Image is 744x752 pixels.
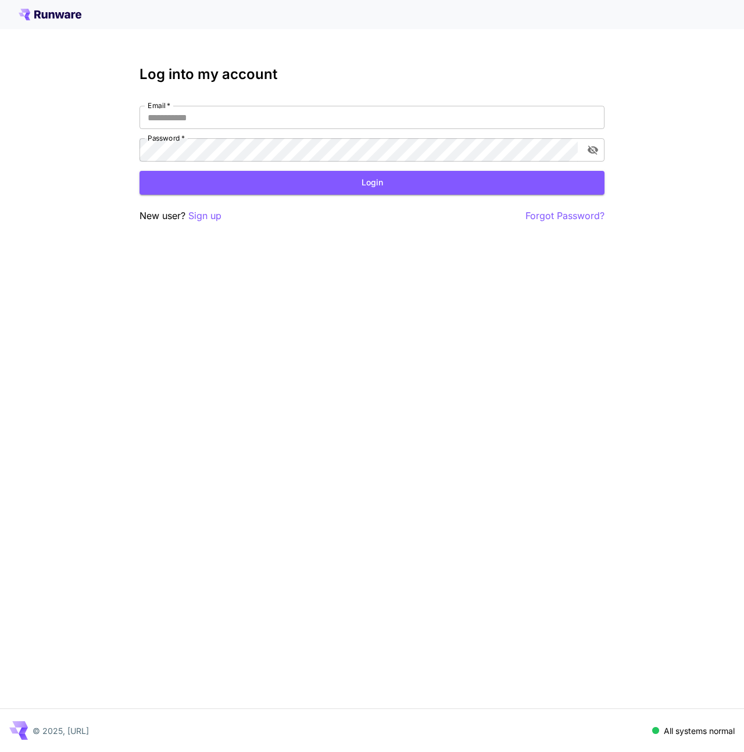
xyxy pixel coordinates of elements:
label: Password [148,133,185,143]
p: © 2025, [URL] [33,725,89,737]
button: Login [139,171,604,195]
button: Forgot Password? [525,209,604,223]
p: All systems normal [664,725,735,737]
label: Email [148,101,170,110]
h3: Log into my account [139,66,604,83]
button: toggle password visibility [582,139,603,160]
button: Sign up [188,209,221,223]
p: New user? [139,209,221,223]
